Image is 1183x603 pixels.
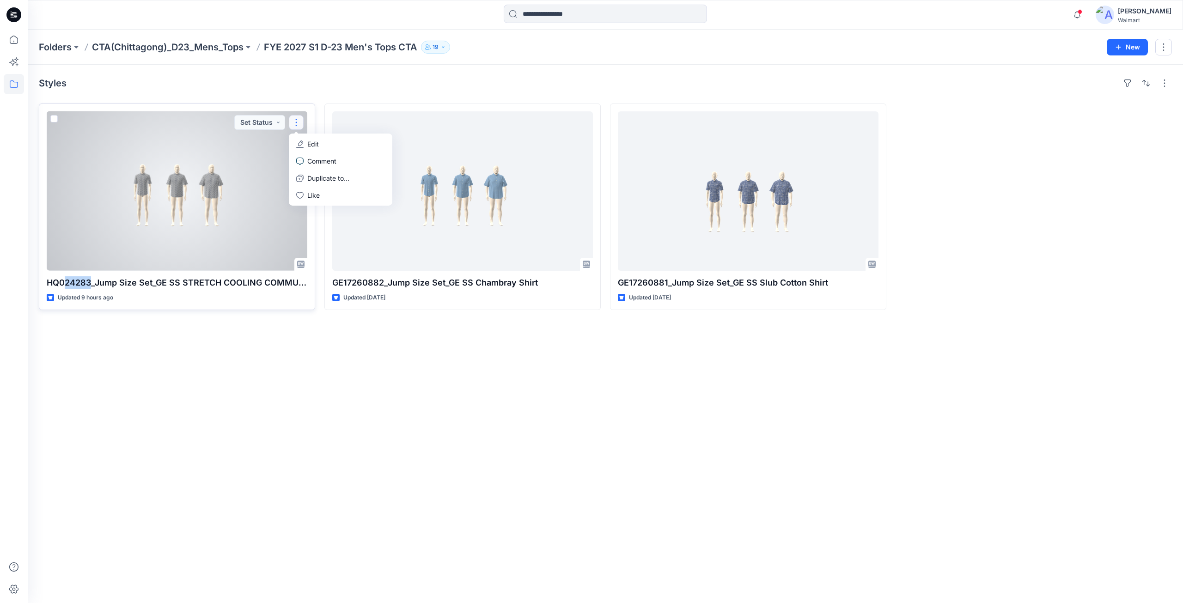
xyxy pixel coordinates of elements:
img: avatar [1096,6,1114,24]
a: GE17260882_Jump Size Set_GE SS Chambray Shirt [332,111,593,271]
p: Duplicate to... [307,173,349,183]
p: Updated [DATE] [629,293,671,303]
p: GE17260881_Jump Size Set_GE SS Slub Cotton Shirt [618,276,878,289]
p: Edit [307,139,319,149]
p: HQ024283_Jump Size Set_GE SS STRETCH COOLING COMMUTER SHIRT [47,276,307,289]
a: HQ024283_Jump Size Set_GE SS STRETCH COOLING COMMUTER SHIRT [47,111,307,271]
p: Like [307,190,320,200]
a: CTA(Chittagong)_D23_Mens_Tops [92,41,244,54]
a: Folders [39,41,72,54]
h4: Styles [39,78,67,89]
button: New [1107,39,1148,55]
p: Comment [307,156,336,166]
p: Updated 9 hours ago [58,293,113,303]
div: Walmart [1118,17,1171,24]
p: FYE 2027 S1 D-23 Men's Tops CTA [264,41,417,54]
p: 19 [433,42,439,52]
a: Edit [291,135,390,152]
div: [PERSON_NAME] [1118,6,1171,17]
button: 19 [421,41,450,54]
p: GE17260882_Jump Size Set_GE SS Chambray Shirt [332,276,593,289]
a: GE17260881_Jump Size Set_GE SS Slub Cotton Shirt [618,111,878,271]
p: Updated [DATE] [343,293,385,303]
